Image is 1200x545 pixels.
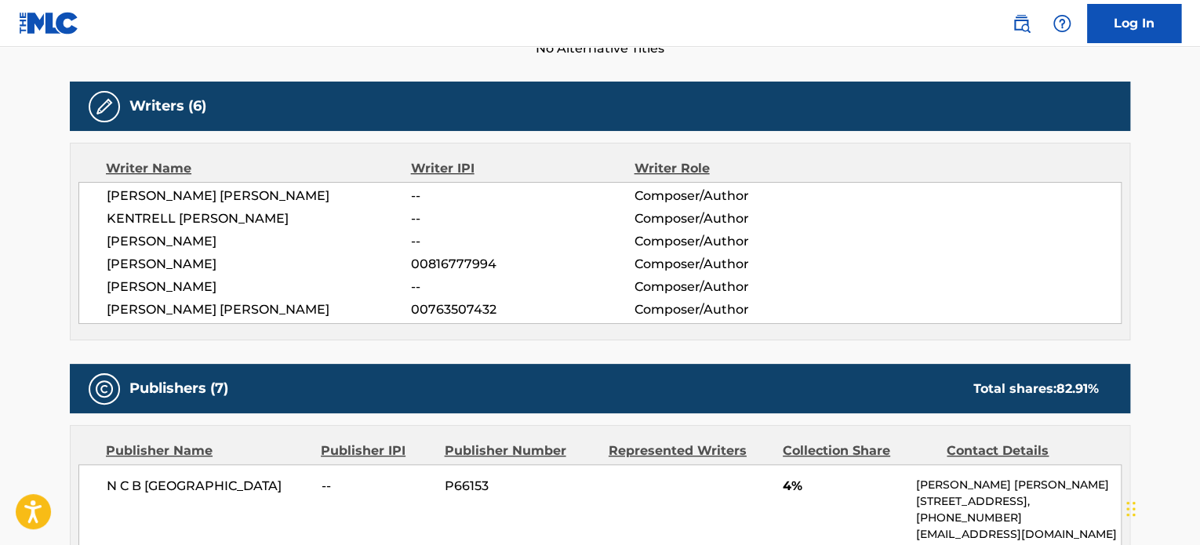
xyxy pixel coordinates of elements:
div: Help [1046,8,1078,39]
a: Log In [1087,4,1181,43]
span: [PERSON_NAME] [107,255,411,274]
span: Composer/Author [634,255,837,274]
div: Collection Share [783,441,935,460]
span: P66153 [445,477,597,496]
span: KENTRELL [PERSON_NAME] [107,209,411,228]
span: Composer/Author [634,300,837,319]
p: [EMAIL_ADDRESS][DOMAIN_NAME] [916,526,1121,543]
div: Publisher Name [106,441,309,460]
span: -- [411,187,634,205]
p: [PERSON_NAME] [PERSON_NAME] [916,477,1121,493]
h5: Publishers (7) [129,380,228,398]
div: Writer Role [634,159,837,178]
iframe: Chat Widget [1122,470,1200,545]
div: Publisher Number [444,441,596,460]
span: 82.91 % [1056,381,1099,396]
img: help [1053,14,1071,33]
span: [PERSON_NAME] [107,278,411,296]
div: Total shares: [973,380,1099,398]
span: N C B [GEOGRAPHIC_DATA] [107,477,310,496]
span: Composer/Author [634,278,837,296]
div: Publisher IPI [321,441,432,460]
img: search [1012,14,1031,33]
h5: Writers (6) [129,97,206,115]
a: Public Search [1005,8,1037,39]
img: Publishers [95,380,114,398]
span: Composer/Author [634,232,837,251]
span: [PERSON_NAME] [PERSON_NAME] [107,187,411,205]
span: Composer/Author [634,209,837,228]
span: -- [411,278,634,296]
span: Composer/Author [634,187,837,205]
div: Drag [1126,485,1136,532]
div: Represented Writers [609,441,771,460]
div: Writer IPI [411,159,635,178]
span: 4% [783,477,904,496]
p: [PHONE_NUMBER] [916,510,1121,526]
span: No Alternative Titles [70,39,1130,58]
span: 00816777994 [411,255,634,274]
span: -- [411,232,634,251]
div: Writer Name [106,159,411,178]
div: Contact Details [947,441,1099,460]
span: -- [322,477,433,496]
img: MLC Logo [19,12,79,35]
span: 00763507432 [411,300,634,319]
span: [PERSON_NAME] [PERSON_NAME] [107,300,411,319]
p: [STREET_ADDRESS], [916,493,1121,510]
span: [PERSON_NAME] [107,232,411,251]
img: Writers [95,97,114,116]
span: -- [411,209,634,228]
